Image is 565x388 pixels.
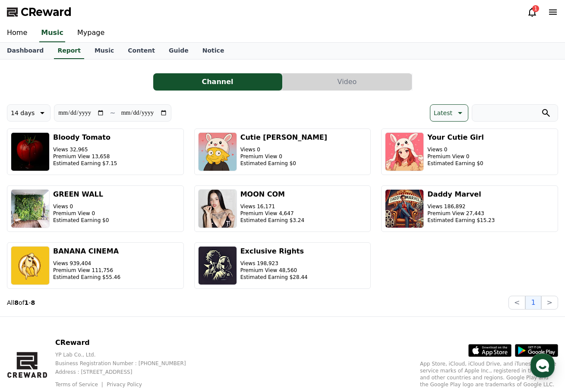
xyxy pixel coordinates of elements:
[198,246,237,285] img: Exclusive Rights
[196,43,231,59] a: Notice
[21,5,72,19] span: CReward
[240,189,304,200] h3: MOON COM
[194,128,371,175] button: Cutie [PERSON_NAME] Views 0 Premium View 0 Estimated Earning $0
[385,189,424,228] img: Daddy Marvel
[128,286,149,293] span: Settings
[11,246,50,285] img: BANANA CINEMA
[53,267,120,274] p: Premium View 111,756
[240,217,304,224] p: Estimated Earning $3.24
[53,153,117,160] p: Premium View 13,658
[153,73,282,91] button: Channel
[11,107,35,119] p: 14 days
[55,351,200,358] p: YP Lab Co., Ltd.
[427,160,484,167] p: Estimated Earning $0
[14,299,19,306] strong: 8
[53,246,120,257] h3: BANANA CINEMA
[25,299,29,306] strong: 1
[532,5,539,12] div: 1
[240,260,308,267] p: Views 198,923
[53,203,109,210] p: Views 0
[88,43,121,59] a: Music
[7,242,184,289] button: BANANA CINEMA Views 939,404 Premium View 111,756 Estimated Earning $55.46
[240,160,327,167] p: Estimated Earning $0
[240,146,327,153] p: Views 0
[427,203,495,210] p: Views 186,892
[55,338,200,348] p: CReward
[54,43,84,59] a: Report
[53,189,109,200] h3: GREEN WALL
[198,189,237,228] img: MOON COM
[198,132,237,171] img: Cutie Lisa
[541,296,558,310] button: >
[427,189,495,200] h3: Daddy Marvel
[7,5,72,19] a: CReward
[121,43,162,59] a: Content
[385,132,424,171] img: Your Cutie Girl
[7,185,184,232] button: GREEN WALL Views 0 Premium View 0 Estimated Earning $0
[162,43,196,59] a: Guide
[194,242,371,289] button: Exclusive Rights Views 198,923 Premium View 48,560 Estimated Earning $28.44
[111,273,166,295] a: Settings
[3,273,57,295] a: Home
[434,107,452,119] p: Latest
[527,7,537,17] a: 1
[72,287,97,294] span: Messages
[194,185,371,232] button: MOON COM Views 16,171 Premium View 4,647 Estimated Earning $3.24
[427,153,484,160] p: Premium View 0
[240,267,308,274] p: Premium View 48,560
[240,246,308,257] h3: Exclusive Rights
[420,360,558,388] p: App Store, iCloud, iCloud Drive, and iTunes Store are service marks of Apple Inc., registered in ...
[55,382,104,388] a: Terms of Service
[53,132,117,143] h3: Bloody Tomato
[427,210,495,217] p: Premium View 27,443
[110,108,115,118] p: ~
[7,298,35,307] p: All of -
[240,274,308,281] p: Estimated Earning $28.44
[53,260,120,267] p: Views 939,404
[240,132,327,143] h3: Cutie [PERSON_NAME]
[427,146,484,153] p: Views 0
[525,296,541,310] button: 1
[7,128,184,175] button: Bloody Tomato Views 32,965 Premium View 13,658 Estimated Earning $7.15
[31,299,35,306] strong: 8
[240,153,327,160] p: Premium View 0
[153,73,283,91] a: Channel
[240,210,304,217] p: Premium View 4,647
[427,217,495,224] p: Estimated Earning $15.23
[240,203,304,210] p: Views 16,171
[39,24,65,42] a: Music
[53,274,120,281] p: Estimated Earning $55.46
[11,132,50,171] img: Bloody Tomato
[70,24,111,42] a: Mypage
[11,189,50,228] img: GREEN WALL
[57,273,111,295] a: Messages
[53,160,117,167] p: Estimated Earning $7.15
[53,210,109,217] p: Premium View 0
[22,286,37,293] span: Home
[430,104,468,122] button: Latest
[53,146,117,153] p: Views 32,965
[53,217,109,224] p: Estimated Earning $0
[55,369,200,375] p: Address : [STREET_ADDRESS]
[283,73,412,91] button: Video
[107,382,142,388] a: Privacy Policy
[427,132,484,143] h3: Your Cutie Girl
[7,104,51,122] button: 14 days
[381,128,558,175] button: Your Cutie Girl Views 0 Premium View 0 Estimated Earning $0
[381,185,558,232] button: Daddy Marvel Views 186,892 Premium View 27,443 Estimated Earning $15.23
[55,360,200,367] p: Business Registration Number : [PHONE_NUMBER]
[508,296,525,310] button: <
